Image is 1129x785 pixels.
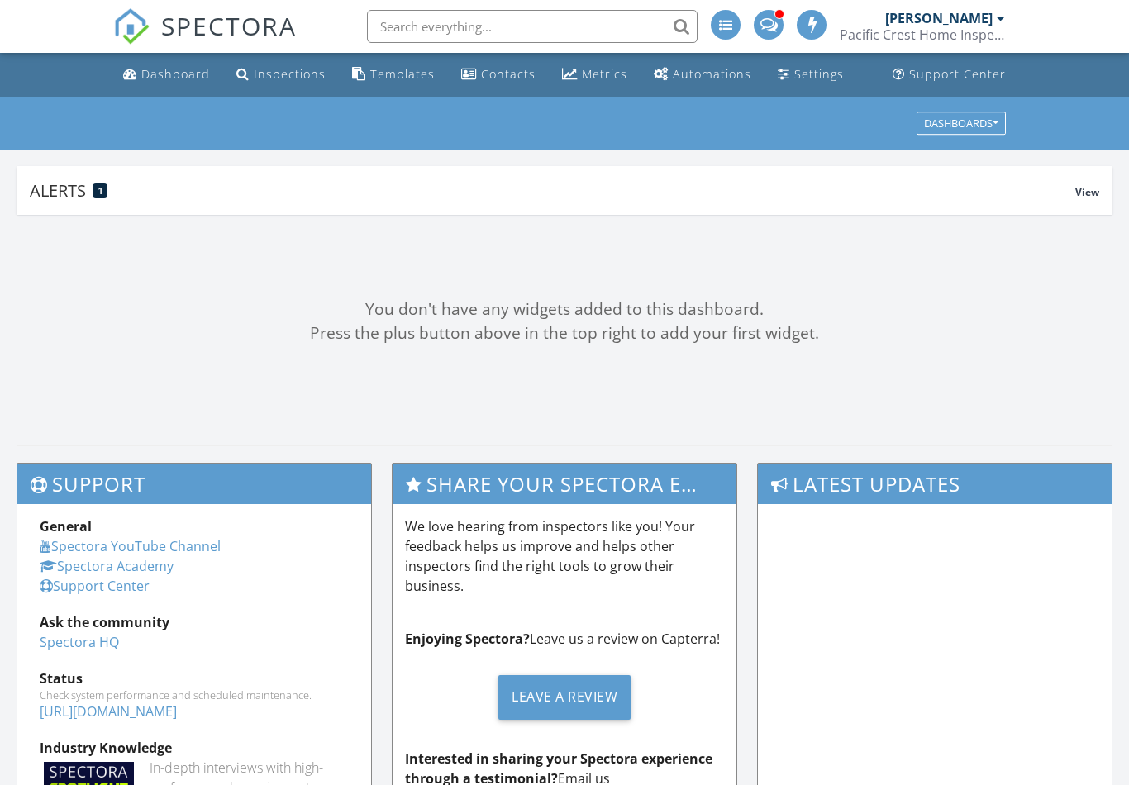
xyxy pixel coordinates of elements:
[40,517,92,535] strong: General
[161,8,297,43] span: SPECTORA
[113,22,297,57] a: SPECTORA
[40,557,174,575] a: Spectora Academy
[481,66,536,82] div: Contacts
[230,59,332,90] a: Inspections
[117,59,217,90] a: Dashboard
[30,179,1075,202] div: Alerts
[40,688,349,702] div: Check system performance and scheduled maintenance.
[555,59,634,90] a: Metrics
[673,66,751,82] div: Automations
[647,59,758,90] a: Automations (Basic)
[582,66,627,82] div: Metrics
[370,66,435,82] div: Templates
[405,662,724,732] a: Leave a Review
[924,117,998,129] div: Dashboards
[113,8,150,45] img: The Best Home Inspection Software - Spectora
[758,464,1112,504] h3: Latest Updates
[254,66,326,82] div: Inspections
[40,577,150,595] a: Support Center
[455,59,542,90] a: Contacts
[98,185,102,197] span: 1
[886,59,1012,90] a: Support Center
[367,10,698,43] input: Search everything...
[393,464,736,504] h3: Share Your Spectora Experience
[909,66,1006,82] div: Support Center
[405,629,724,649] p: Leave us a review on Capterra!
[40,612,349,632] div: Ask the community
[498,675,631,720] div: Leave a Review
[794,66,844,82] div: Settings
[17,464,371,504] h3: Support
[40,702,177,721] a: [URL][DOMAIN_NAME]
[405,516,724,596] p: We love hearing from inspectors like you! Your feedback helps us improve and helps other inspecto...
[40,738,349,758] div: Industry Knowledge
[1075,185,1099,199] span: View
[40,537,221,555] a: Spectora YouTube Channel
[17,321,1112,345] div: Press the plus button above in the top right to add your first widget.
[17,297,1112,321] div: You don't have any widgets added to this dashboard.
[345,59,441,90] a: Templates
[141,66,210,82] div: Dashboard
[40,633,119,651] a: Spectora HQ
[840,26,1005,43] div: Pacific Crest Home Inspections
[405,630,530,648] strong: Enjoying Spectora?
[40,668,349,688] div: Status
[917,112,1006,135] button: Dashboards
[771,59,850,90] a: Settings
[885,10,993,26] div: [PERSON_NAME]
